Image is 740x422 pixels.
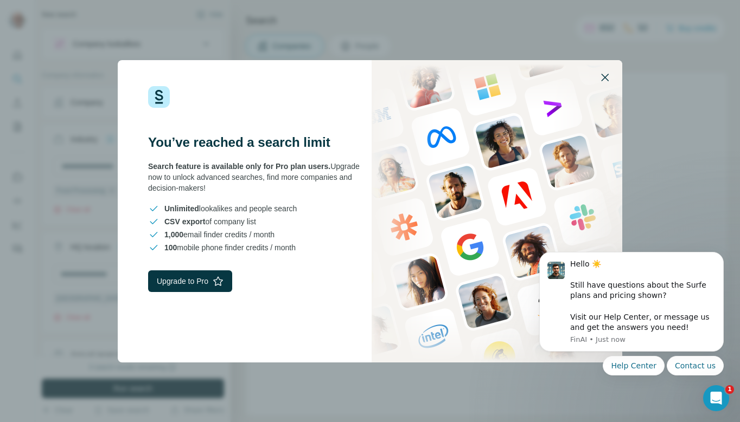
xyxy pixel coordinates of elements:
iframe: Intercom live chat [703,385,729,411]
span: lookalikes and people search [164,203,297,214]
span: Search feature is available only for Pro plan users. [148,162,330,171]
span: 1,000 [164,230,183,239]
img: Surfe Logo [148,86,170,108]
span: Unlimited [164,204,199,213]
div: Upgrade now to unlock advanced searches, find more companies and decision-makers! [148,161,370,193]
img: Surfe Stock Photo - showing people and technologies [372,60,622,362]
span: CSV export [164,217,205,226]
button: Upgrade to Pro [148,270,232,292]
span: mobile phone finder credits / month [164,242,296,253]
span: email finder credits / month [164,229,275,240]
h3: You’ve reached a search limit [148,134,370,151]
span: 100 [164,243,177,252]
span: of company list [164,216,256,227]
span: 1 [725,385,734,394]
iframe: Intercom notifications message [523,216,740,393]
